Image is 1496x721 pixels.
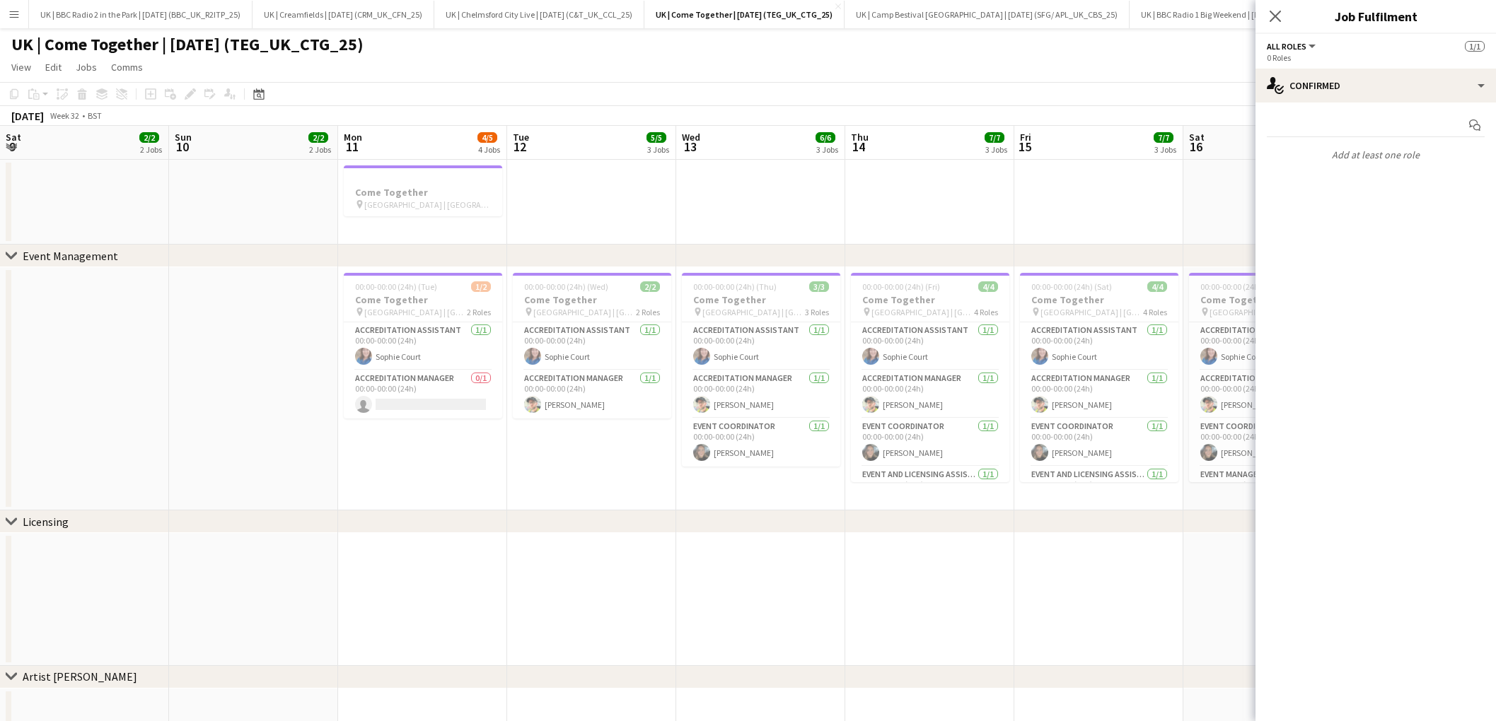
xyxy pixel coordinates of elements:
[1267,52,1485,63] div: 0 Roles
[513,131,529,143] span: Tue
[1020,273,1178,482] app-job-card: 00:00-00:00 (24h) (Sat)4/4Come Together [GEOGRAPHIC_DATA] | [GEOGRAPHIC_DATA], [GEOGRAPHIC_DATA]4...
[1256,7,1496,25] h3: Job Fulfilment
[342,139,362,155] span: 11
[478,144,500,155] div: 4 Jobs
[1189,273,1347,482] div: 00:00-00:00 (24h) (Sun)5/5Come Together [GEOGRAPHIC_DATA] | [GEOGRAPHIC_DATA], [GEOGRAPHIC_DATA]5...
[173,139,192,155] span: 10
[513,273,671,418] div: 00:00-00:00 (24h) (Wed)2/2Come Together [GEOGRAPHIC_DATA] | [GEOGRAPHIC_DATA], [GEOGRAPHIC_DATA]2...
[40,58,67,76] a: Edit
[23,515,69,529] div: Licensing
[851,131,869,143] span: Thu
[1020,131,1031,143] span: Fri
[23,249,118,263] div: Event Management
[511,139,529,155] span: 12
[851,467,1009,515] app-card-role: Event and Licensing Assistant1/100:00-00:00 (24h)
[355,281,437,292] span: 00:00-00:00 (24h) (Tue)
[105,58,149,76] a: Comms
[45,61,62,74] span: Edit
[76,61,97,74] span: Jobs
[344,273,502,418] app-job-card: 00:00-00:00 (24h) (Tue)1/2Come Together [GEOGRAPHIC_DATA] | [GEOGRAPHIC_DATA], [GEOGRAPHIC_DATA]2...
[1465,41,1485,52] span: 1/1
[647,144,669,155] div: 3 Jobs
[851,322,1009,370] app-card-role: Accreditation Assistant1/100:00-00:00 (24h)Sophie Court
[139,132,159,143] span: 2/2
[1130,1,1362,28] button: UK | BBC Radio 1 Big Weekend | [DATE] (BBC_UK_R1BW_25)
[974,307,998,317] span: 4 Roles
[871,307,974,317] span: [GEOGRAPHIC_DATA] | [GEOGRAPHIC_DATA], [GEOGRAPHIC_DATA]
[364,307,467,317] span: [GEOGRAPHIC_DATA] | [GEOGRAPHIC_DATA], [GEOGRAPHIC_DATA]
[111,61,143,74] span: Comms
[636,307,660,317] span: 2 Roles
[513,293,671,306] h3: Come Together
[29,1,253,28] button: UK | BBC Radio 2 in the Park | [DATE] (BBC_UK_R2ITP_25)
[1189,467,1347,515] app-card-role: Event Manager1/100:00-00:00 (24h)
[533,307,636,317] span: [GEOGRAPHIC_DATA] | [GEOGRAPHIC_DATA], [GEOGRAPHIC_DATA]
[467,307,491,317] span: 2 Roles
[644,1,845,28] button: UK | Come Together | [DATE] (TEG_UK_CTG_25)
[344,293,502,306] h3: Come Together
[140,144,162,155] div: 2 Jobs
[1256,143,1496,167] p: Add at least one role
[1189,293,1347,306] h3: Come Together
[434,1,644,28] button: UK | Chelmsford City Live | [DATE] (C&T_UK_CCL_25)
[344,186,502,199] h3: Come Together
[471,281,491,292] span: 1/2
[70,58,103,76] a: Jobs
[309,144,331,155] div: 2 Jobs
[11,34,364,55] h1: UK | Come Together | [DATE] (TEG_UK_CTG_25)
[1154,132,1173,143] span: 7/7
[47,110,82,121] span: Week 32
[1020,418,1178,467] app-card-role: Event Coordinator1/100:00-00:00 (24h)[PERSON_NAME]
[1256,69,1496,102] div: Confirmed
[682,293,840,306] h3: Come Together
[851,273,1009,482] app-job-card: 00:00-00:00 (24h) (Fri)4/4Come Together [GEOGRAPHIC_DATA] | [GEOGRAPHIC_DATA], [GEOGRAPHIC_DATA]4...
[1147,281,1167,292] span: 4/4
[693,281,777,292] span: 00:00-00:00 (24h) (Thu)
[1189,131,1205,143] span: Sat
[364,199,491,210] span: [GEOGRAPHIC_DATA] | [GEOGRAPHIC_DATA], [GEOGRAPHIC_DATA]
[680,139,700,155] span: 13
[1031,281,1112,292] span: 00:00-00:00 (24h) (Sat)
[862,281,940,292] span: 00:00-00:00 (24h) (Fri)
[985,144,1007,155] div: 3 Jobs
[4,139,21,155] span: 9
[524,281,608,292] span: 00:00-00:00 (24h) (Wed)
[845,1,1130,28] button: UK | Camp Bestival [GEOGRAPHIC_DATA] | [DATE] (SFG/ APL_UK_CBS_25)
[344,322,502,370] app-card-role: Accreditation Assistant1/100:00-00:00 (24h)Sophie Court
[702,307,805,317] span: [GEOGRAPHIC_DATA] | [GEOGRAPHIC_DATA], [GEOGRAPHIC_DATA]
[682,322,840,370] app-card-role: Accreditation Assistant1/100:00-00:00 (24h)Sophie Court
[1018,139,1031,155] span: 15
[6,131,21,143] span: Sat
[805,307,829,317] span: 3 Roles
[849,139,869,155] span: 14
[1020,293,1178,306] h3: Come Together
[344,165,502,216] app-job-card: Come Together [GEOGRAPHIC_DATA] | [GEOGRAPHIC_DATA], [GEOGRAPHIC_DATA]
[308,132,328,143] span: 2/2
[851,370,1009,418] app-card-role: Accreditation Manager1/100:00-00:00 (24h)[PERSON_NAME]
[646,132,666,143] span: 5/5
[809,281,829,292] span: 3/3
[253,1,434,28] button: UK | Creamfields | [DATE] (CRM_UK_CFN_25)
[682,273,840,467] app-job-card: 00:00-00:00 (24h) (Thu)3/3Come Together [GEOGRAPHIC_DATA] | [GEOGRAPHIC_DATA], [GEOGRAPHIC_DATA]3...
[1267,41,1318,52] button: All roles
[1020,322,1178,370] app-card-role: Accreditation Assistant1/100:00-00:00 (24h)Sophie Court
[513,370,671,418] app-card-role: Accreditation Manager1/100:00-00:00 (24h)[PERSON_NAME]
[344,131,362,143] span: Mon
[816,144,838,155] div: 3 Jobs
[985,132,1004,143] span: 7/7
[1189,418,1347,467] app-card-role: Event Coordinator1/100:00-00:00 (24h)[PERSON_NAME]
[682,418,840,467] app-card-role: Event Coordinator1/100:00-00:00 (24h)[PERSON_NAME]
[682,131,700,143] span: Wed
[88,110,102,121] div: BST
[344,370,502,418] app-card-role: Accreditation Manager0/100:00-00:00 (24h)
[851,418,1009,467] app-card-role: Event Coordinator1/100:00-00:00 (24h)[PERSON_NAME]
[1020,370,1178,418] app-card-role: Accreditation Manager1/100:00-00:00 (24h)[PERSON_NAME]
[1267,41,1306,52] span: All roles
[1189,322,1347,370] app-card-role: Accreditation Assistant1/100:00-00:00 (24h)Sophie Court
[1210,307,1312,317] span: [GEOGRAPHIC_DATA] | [GEOGRAPHIC_DATA], [GEOGRAPHIC_DATA]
